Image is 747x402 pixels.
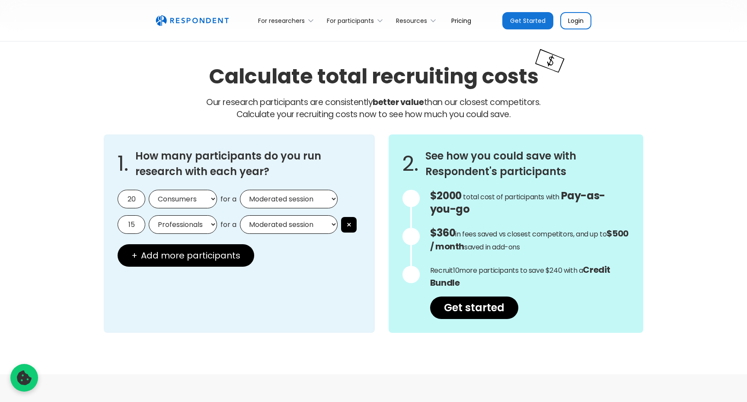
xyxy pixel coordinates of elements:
span: + [131,251,137,260]
span: 1. [118,160,128,168]
span: $2000 [430,188,462,203]
p: Our research participants are consistently than our closest competitors. [104,96,643,121]
strong: better value [373,96,424,108]
span: 10 [453,265,459,275]
div: For participants [327,16,374,25]
strong: $500 / month [430,227,629,252]
div: Resources [396,16,427,25]
a: Get Started [502,12,553,29]
p: in fees saved vs closest competitors, and up to saved in add-ons [430,227,629,253]
img: Untitled UI logotext [156,15,229,26]
span: Pay-as-you-go [430,188,605,216]
span: 2. [402,160,418,168]
span: total cost of participants with [463,192,559,202]
p: Recruit more participants to save $240 with a [430,264,629,290]
button: + Add more participants [118,244,254,267]
h3: See how you could save with Respondent's participants [425,148,629,179]
span: $360 [430,226,455,240]
span: Calculate your recruiting costs now to see how much you could save. [236,108,511,120]
button: × [341,217,357,233]
div: For participants [322,10,391,31]
div: For researchers [253,10,322,31]
a: Get started [430,297,518,319]
div: Resources [391,10,444,31]
span: for a [220,195,236,204]
div: For researchers [258,16,305,25]
a: Login [560,12,591,29]
h2: Calculate total recruiting costs [209,62,539,91]
span: for a [220,220,236,229]
span: Add more participants [141,251,240,260]
a: Pricing [444,10,478,31]
a: home [156,15,229,26]
h3: How many participants do you run research with each year? [135,148,361,179]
